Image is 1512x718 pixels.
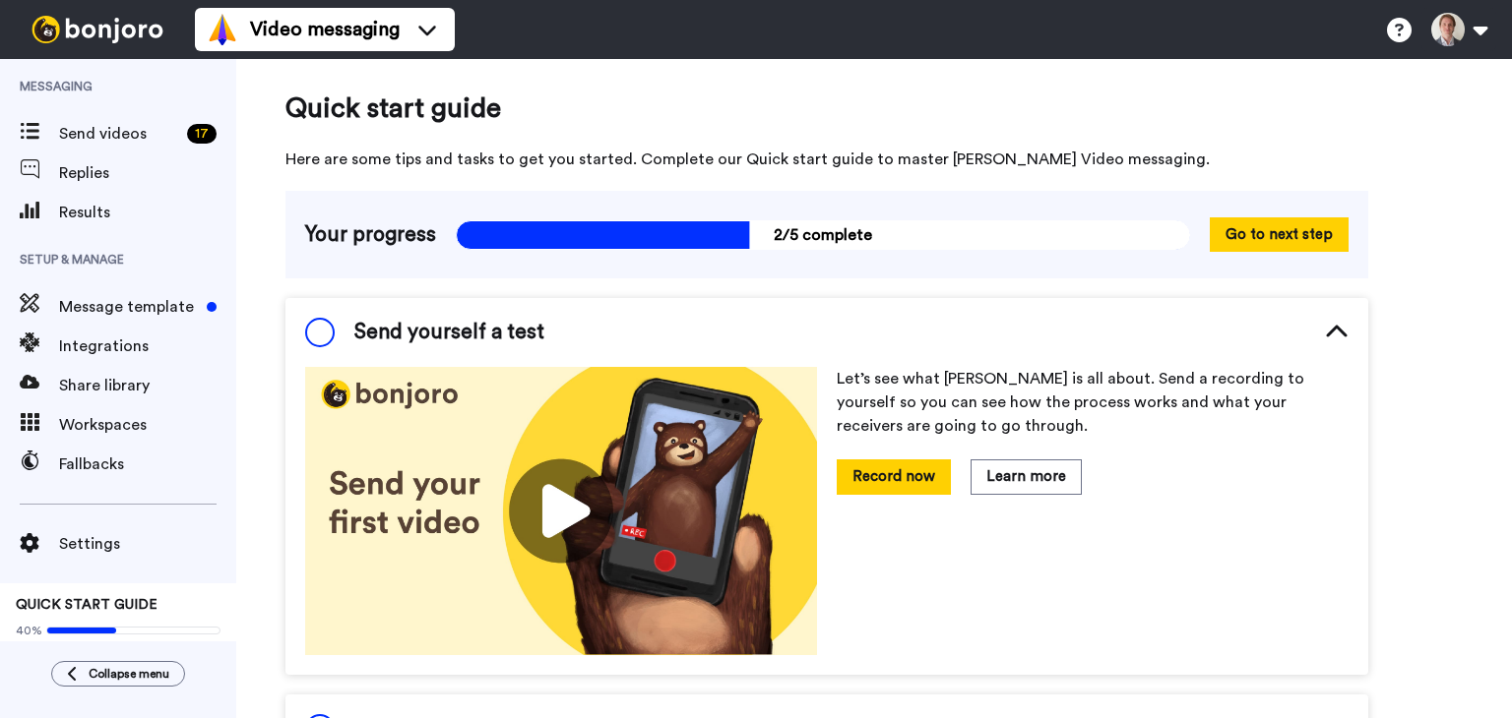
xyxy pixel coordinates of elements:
span: Results [59,201,236,224]
span: Message template [59,295,199,319]
span: Send videos [59,122,179,146]
span: QUICK START GUIDE [16,598,157,612]
span: Collapse menu [89,666,169,682]
p: Let’s see what [PERSON_NAME] is all about. Send a recording to yourself so you can see how the pr... [837,367,1349,438]
span: Share library [59,374,236,397]
span: Integrations [59,334,236,358]
button: Collapse menu [51,661,185,687]
span: 40% [16,623,42,638]
button: Go to next step [1210,217,1349,252]
span: Settings [59,532,236,556]
span: Quick start guide [285,89,1368,128]
button: Record now [837,459,951,494]
span: Fallbacks [59,452,236,476]
span: Video messaging [250,16,400,43]
span: 2/5 complete [456,220,1190,250]
img: bj-logo-header-white.svg [24,16,171,43]
span: Send yourself a test [354,318,544,347]
img: vm-color.svg [207,14,238,45]
div: 17 [187,124,217,144]
span: Workspaces [59,413,236,437]
img: 178eb3909c0dc23ce44563bdb6dc2c11.jpg [305,367,817,655]
span: Your progress [305,220,436,250]
button: Learn more [971,459,1082,494]
span: Here are some tips and tasks to get you started. Complete our Quick start guide to master [PERSON... [285,148,1368,171]
span: Replies [59,161,236,185]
